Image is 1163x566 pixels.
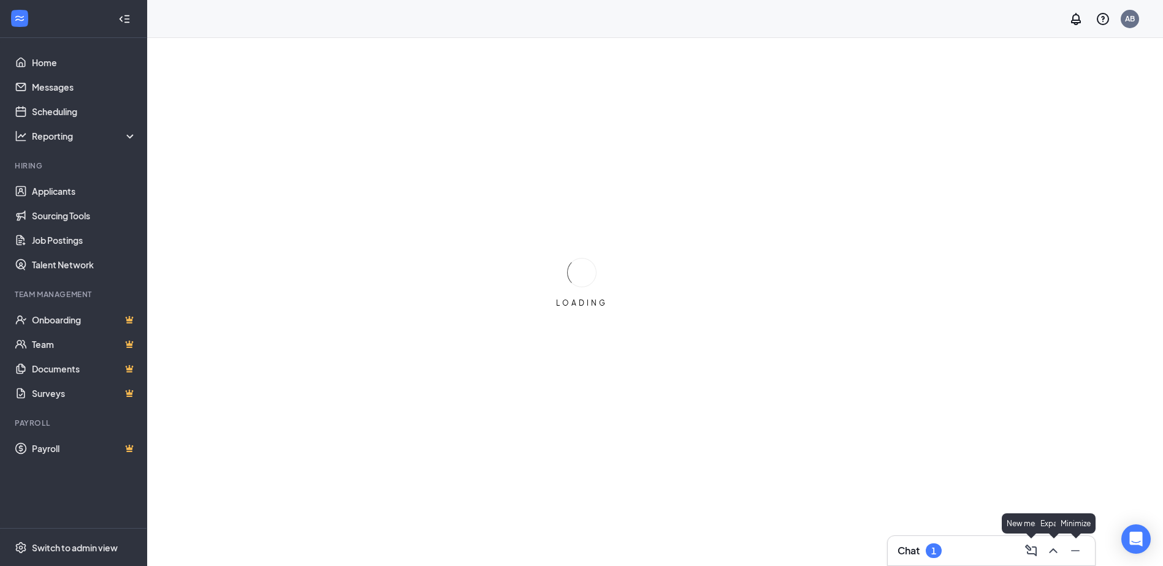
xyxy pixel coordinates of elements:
[32,203,137,228] a: Sourcing Tools
[1002,513,1061,534] div: New message
[551,298,612,308] div: LOADING
[32,541,118,554] div: Switch to admin view
[15,160,134,171] div: Hiring
[15,130,27,142] svg: Analysis
[118,13,131,25] svg: Collapse
[32,357,137,381] a: DocumentsCrown
[1024,543,1039,558] svg: ComposeMessage
[1066,541,1085,560] button: Minimize
[32,99,137,124] a: Scheduling
[32,50,137,75] a: Home
[1068,543,1083,558] svg: Minimize
[1056,513,1096,534] div: Minimize
[15,289,134,300] div: Team Management
[32,308,137,332] a: OnboardingCrown
[32,75,137,99] a: Messages
[1096,12,1110,26] svg: QuestionInfo
[1069,12,1083,26] svg: Notifications
[32,179,137,203] a: Applicants
[1046,543,1061,558] svg: ChevronUp
[32,436,137,461] a: PayrollCrown
[1021,541,1041,560] button: ComposeMessage
[15,541,27,554] svg: Settings
[15,418,134,428] div: Payroll
[931,546,936,556] div: 1
[898,544,920,557] h3: Chat
[1043,541,1063,560] button: ChevronUp
[32,332,137,357] a: TeamCrown
[32,130,137,142] div: Reporting
[1035,513,1072,534] div: Expand
[32,252,137,277] a: Talent Network
[1125,13,1135,24] div: AB
[1121,524,1151,554] div: Open Intercom Messenger
[13,12,26,25] svg: WorkstreamLogo
[32,381,137,406] a: SurveysCrown
[32,228,137,252] a: Job Postings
